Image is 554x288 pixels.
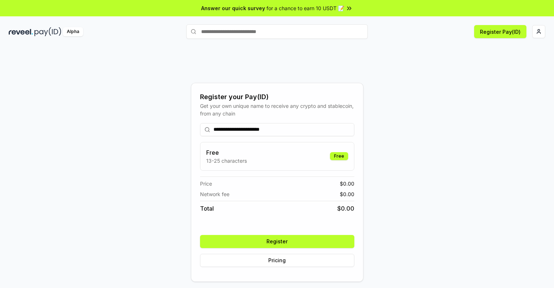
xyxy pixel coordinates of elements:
[201,4,265,12] span: Answer our quick survey
[206,148,247,157] h3: Free
[206,157,247,165] p: 13-25 characters
[200,204,214,213] span: Total
[200,190,229,198] span: Network fee
[200,180,212,187] span: Price
[266,4,344,12] span: for a chance to earn 10 USDT 📝
[63,27,83,36] div: Alpha
[200,254,354,267] button: Pricing
[337,204,354,213] span: $ 0.00
[34,27,61,36] img: pay_id
[474,25,526,38] button: Register Pay(ID)
[340,180,354,187] span: $ 0.00
[340,190,354,198] span: $ 0.00
[200,102,354,117] div: Get your own unique name to receive any crypto and stablecoin, from any chain
[200,235,354,248] button: Register
[9,27,33,36] img: reveel_dark
[200,92,354,102] div: Register your Pay(ID)
[330,152,348,160] div: Free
